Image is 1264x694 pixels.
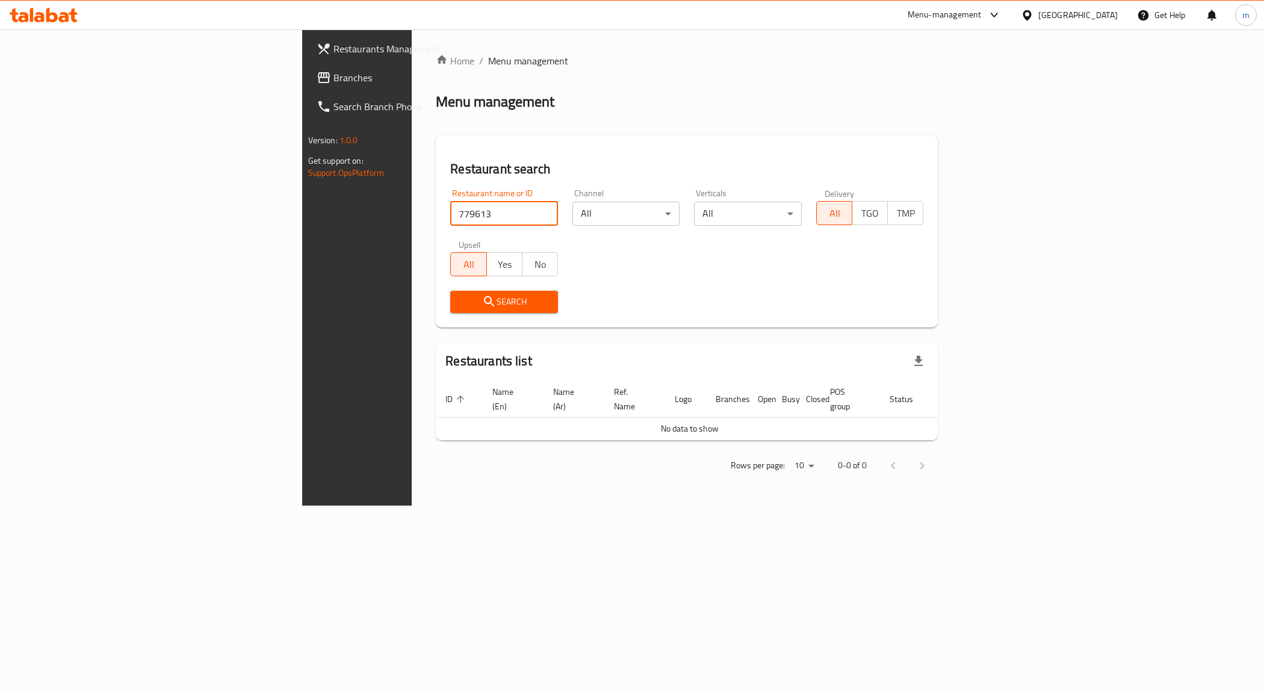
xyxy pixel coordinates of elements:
th: Logo [665,381,706,418]
span: Menu management [488,54,568,68]
h2: Restaurants list [445,352,531,370]
div: [GEOGRAPHIC_DATA] [1038,8,1118,22]
button: No [522,252,558,276]
th: Open [748,381,772,418]
span: Status [890,392,929,406]
nav: breadcrumb [436,54,938,68]
p: 0-0 of 0 [838,458,867,473]
span: Search Branch Phone [333,99,504,114]
span: Version: [308,132,338,148]
span: POS group [830,385,866,414]
th: Branches [706,381,748,418]
button: TMP [887,201,923,225]
div: All [572,202,680,226]
label: Upsell [459,240,481,249]
div: Export file [904,347,933,376]
button: All [450,252,486,276]
input: Search for restaurant name or ID.. [450,202,558,226]
button: All [816,201,852,225]
span: 1.0.0 [339,132,358,148]
div: Menu-management [908,8,982,22]
span: Branches [333,70,504,85]
a: Search Branch Phone [307,92,513,121]
a: Restaurants Management [307,34,513,63]
th: Busy [772,381,796,418]
span: No [527,256,553,273]
span: ID [445,392,468,406]
span: Name (En) [492,385,529,414]
h2: Restaurant search [450,160,923,178]
div: Rows per page: [790,457,819,475]
span: Search [460,294,548,309]
span: TMP [893,205,919,222]
a: Support.OpsPlatform [308,165,385,181]
span: Get support on: [308,153,364,169]
span: All [456,256,482,273]
span: Name (Ar) [553,385,590,414]
span: All [822,205,847,222]
span: Restaurants Management [333,42,504,56]
span: TGO [857,205,883,222]
label: Delivery [825,189,855,197]
th: Closed [796,381,820,418]
div: All [694,202,802,226]
button: TGO [852,201,888,225]
button: Yes [486,252,522,276]
span: Ref. Name [614,385,651,414]
table: enhanced table [436,381,985,441]
span: No data to show [661,421,719,436]
p: Rows per page: [731,458,785,473]
span: m [1242,8,1250,22]
button: Search [450,291,558,313]
span: Yes [492,256,518,273]
a: Branches [307,63,513,92]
